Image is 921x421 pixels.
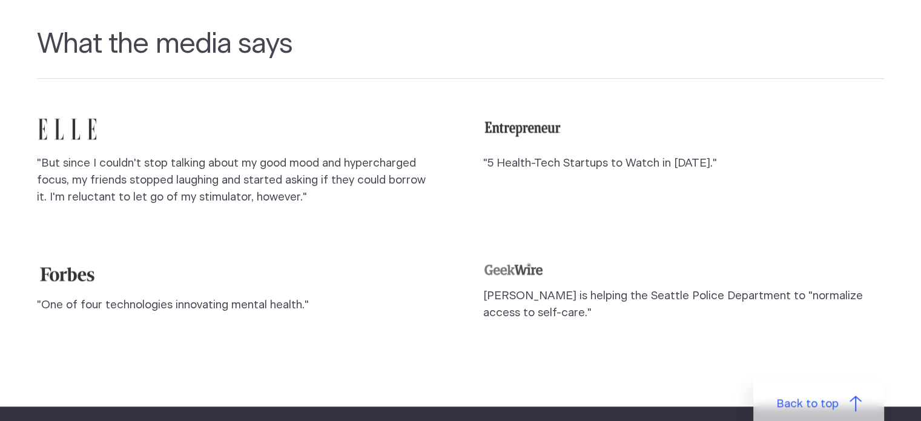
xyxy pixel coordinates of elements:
p: [PERSON_NAME] is helping the Seattle Police Department to "normalize access to self-care." [483,288,885,322]
p: "But since I couldn't stop talking about my good mood and hypercharged focus, my friends stopped ... [37,155,438,206]
span: Back to top [776,396,839,413]
p: "One of four technologies innovating mental health." [37,297,438,314]
p: "5 Health-Tech Startups to Watch in [DATE]." [483,155,885,172]
h2: What the media says [37,28,884,79]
